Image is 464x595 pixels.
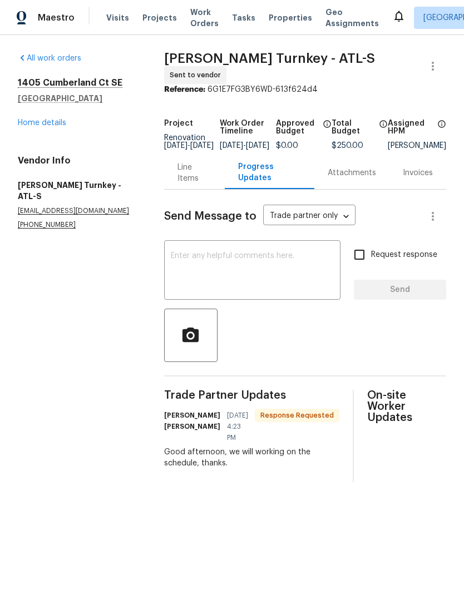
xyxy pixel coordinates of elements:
[276,142,298,150] span: $0.00
[220,120,276,135] h5: Work Order Timeline
[164,134,214,150] span: Renovation
[238,161,301,184] div: Progress Updates
[332,142,363,150] span: $250.00
[367,390,446,423] span: On-site Worker Updates
[232,14,255,22] span: Tasks
[190,7,219,29] span: Work Orders
[269,12,312,23] span: Properties
[220,142,269,150] span: -
[164,447,339,469] div: Good afternoon, we will working on the schedule, thanks.
[18,180,137,202] h5: [PERSON_NAME] Turnkey - ATL-S
[142,12,177,23] span: Projects
[164,142,187,150] span: [DATE]
[18,54,81,62] a: All work orders
[263,207,356,226] div: Trade partner only
[325,7,379,29] span: Geo Assignments
[332,120,376,135] h5: Total Budget
[164,120,193,127] h5: Project
[371,249,437,261] span: Request response
[164,390,339,401] span: Trade Partner Updates
[323,120,332,142] span: The total cost of line items that have been approved by both Opendoor and the Trade Partner. This...
[18,155,137,166] h4: Vendor Info
[38,12,75,23] span: Maestro
[388,142,446,150] div: [PERSON_NAME]
[220,142,243,150] span: [DATE]
[328,167,376,178] div: Attachments
[403,167,433,178] div: Invoices
[388,120,434,135] h5: Assigned HPM
[164,410,220,432] h6: [PERSON_NAME] [PERSON_NAME]
[164,86,205,93] b: Reference:
[227,410,248,443] span: [DATE] 4:23 PM
[164,211,256,222] span: Send Message to
[164,142,214,150] span: -
[164,52,375,65] span: [PERSON_NAME] Turnkey - ATL-S
[18,119,66,127] a: Home details
[437,120,446,142] span: The hpm assigned to this work order.
[164,84,446,95] div: 6G1E7FG3BY6WD-613f624d4
[256,410,338,421] span: Response Requested
[276,120,320,135] h5: Approved Budget
[170,70,225,81] span: Sent to vendor
[190,142,214,150] span: [DATE]
[379,120,388,142] span: The total cost of line items that have been proposed by Opendoor. This sum includes line items th...
[177,162,211,184] div: Line Items
[246,142,269,150] span: [DATE]
[106,12,129,23] span: Visits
